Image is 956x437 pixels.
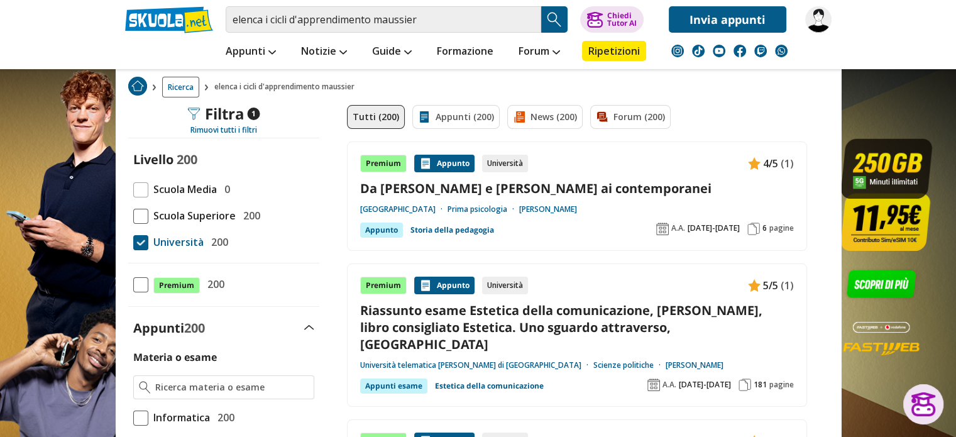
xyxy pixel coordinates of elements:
img: facebook [733,45,746,57]
span: pagine [769,223,794,233]
img: Pagine [739,379,751,391]
div: Premium [360,277,407,294]
img: instagram [671,45,684,57]
span: [DATE]-[DATE] [688,223,740,233]
a: Scienze politiche [593,360,666,370]
img: Cerca appunti, riassunti o versioni [545,10,564,29]
a: Ripetizioni [582,41,646,61]
a: News (200) [507,105,583,129]
button: Search Button [541,6,568,33]
div: Filtra [187,105,260,123]
img: tiktok [692,45,705,57]
a: Formazione [434,41,497,64]
img: WhatsApp [775,45,788,57]
span: Premium [153,277,200,294]
span: Scuola Superiore [148,207,236,224]
span: 200 [184,319,205,336]
img: Appunti contenuto [748,157,761,170]
img: News filtro contenuto [513,111,525,123]
img: Anno accademico [656,223,669,235]
span: 200 [212,409,234,426]
img: Home [128,77,147,96]
a: Appunti [223,41,279,64]
img: Pagine [747,223,760,235]
a: Prima psicologia [448,204,519,214]
a: Guide [369,41,415,64]
img: Apri e chiudi sezione [304,325,314,330]
img: twitch [754,45,767,57]
img: Appunti contenuto [419,157,432,170]
a: Forum (200) [590,105,671,129]
a: Da [PERSON_NAME] e [PERSON_NAME] ai contemporanei [360,180,794,197]
span: A.A. [671,223,685,233]
input: Ricerca materia o esame [155,381,308,394]
span: (1) [781,277,794,294]
img: Filtra filtri mobile [187,108,200,120]
span: 200 [238,207,260,224]
img: Forum filtro contenuto [596,111,608,123]
span: 5/5 [763,277,778,294]
span: 6 [762,223,767,233]
label: Livello [133,151,173,168]
a: Home [128,77,147,97]
span: Scuola Media [148,181,217,197]
span: 200 [202,276,224,292]
span: A.A. [662,380,676,390]
span: pagine [769,380,794,390]
div: Appunto [360,223,403,238]
span: 200 [206,234,228,250]
img: Ricerca materia o esame [139,381,151,394]
div: Università [482,155,528,172]
a: Università telematica [PERSON_NAME] di [GEOGRAPHIC_DATA] [360,360,593,370]
label: Materia o esame [133,350,217,364]
div: Appunti esame [360,379,427,394]
span: [DATE]-[DATE] [679,380,731,390]
div: Premium [360,155,407,172]
button: ChiediTutor AI [580,6,644,33]
div: Rimuovi tutti i filtri [128,125,319,135]
div: Chiedi Tutor AI [607,12,636,27]
a: [PERSON_NAME] [666,360,723,370]
a: Estetica della comunicazione [435,379,544,394]
a: [GEOGRAPHIC_DATA] [360,204,448,214]
div: Appunto [414,155,475,172]
span: (1) [781,155,794,172]
span: 181 [754,380,767,390]
a: Notizie [298,41,350,64]
a: Storia della pedagogia [410,223,494,238]
span: Informatica [148,409,210,426]
a: Ricerca [162,77,199,97]
a: Forum [515,41,563,64]
label: Appunti [133,319,205,336]
img: Anno accademico [647,379,660,391]
a: [PERSON_NAME] [519,204,577,214]
a: Invia appunti [669,6,786,33]
img: barsy2000 [805,6,832,33]
img: Appunti contenuto [748,279,761,292]
span: Università [148,234,204,250]
div: Università [482,277,528,294]
a: Tutti (200) [347,105,405,129]
img: Appunti filtro contenuto [418,111,431,123]
span: 4/5 [763,155,778,172]
span: 200 [177,151,197,168]
input: Cerca appunti, riassunti o versioni [226,6,541,33]
a: Appunti (200) [412,105,500,129]
a: Riassunto esame Estetica della comunicazione, [PERSON_NAME], libro consigliato Estetica. Uno sgua... [360,302,794,353]
div: Appunto [414,277,475,294]
span: elenca i cicli d'apprendimento maussier [214,77,360,97]
img: Appunti contenuto [419,279,432,292]
span: 1 [247,108,260,120]
span: 0 [219,181,230,197]
img: youtube [713,45,725,57]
